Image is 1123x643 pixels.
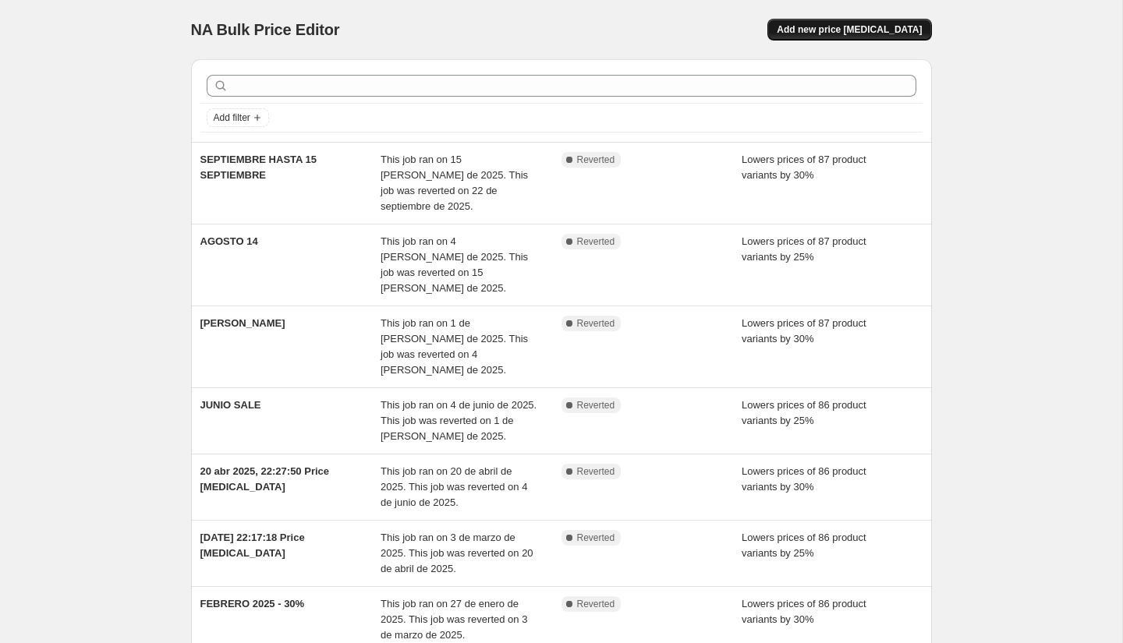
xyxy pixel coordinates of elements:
[214,111,250,124] span: Add filter
[191,21,340,38] span: NA Bulk Price Editor
[742,465,866,493] span: Lowers prices of 86 product variants by 30%
[200,399,261,411] span: JUNIO SALE
[381,598,527,641] span: This job ran on 27 de enero de 2025. This job was reverted on 3 de marzo de 2025.
[742,154,866,181] span: Lowers prices of 87 product variants by 30%
[577,154,615,166] span: Reverted
[742,399,866,426] span: Lowers prices of 86 product variants by 25%
[381,317,528,376] span: This job ran on 1 de [PERSON_NAME] de 2025. This job was reverted on 4 [PERSON_NAME] de 2025.
[742,317,866,344] span: Lowers prices of 87 product variants by 30%
[577,317,615,330] span: Reverted
[200,598,305,609] span: FEBRERO 2025 - 30%
[742,598,866,625] span: Lowers prices of 86 product variants by 30%
[577,235,615,248] span: Reverted
[200,317,285,329] span: [PERSON_NAME]
[577,465,615,478] span: Reverted
[577,532,615,544] span: Reverted
[777,23,922,36] span: Add new price [MEDICAL_DATA]
[381,465,527,508] span: This job ran on 20 de abril de 2025. This job was reverted on 4 de junio de 2025.
[577,598,615,610] span: Reverted
[200,532,305,559] span: [DATE] 22:17:18 Price [MEDICAL_DATA]
[577,399,615,412] span: Reverted
[381,154,528,212] span: This job ran on 15 [PERSON_NAME] de 2025. This job was reverted on 22 de septiembre de 2025.
[200,154,317,181] span: SEPTIEMBRE HASTA 15 SEPTIEMBRE
[742,235,866,263] span: Lowers prices of 87 product variants by 25%
[207,108,269,127] button: Add filter
[767,19,931,41] button: Add new price [MEDICAL_DATA]
[381,235,528,294] span: This job ran on 4 [PERSON_NAME] de 2025. This job was reverted on 15 [PERSON_NAME] de 2025.
[381,532,533,574] span: This job ran on 3 de marzo de 2025. This job was reverted on 20 de abril de 2025.
[742,532,866,559] span: Lowers prices of 86 product variants by 25%
[200,465,330,493] span: 20 abr 2025, 22:27:50 Price [MEDICAL_DATA]
[200,235,258,247] span: AGOSTO 14
[381,399,537,442] span: This job ran on 4 de junio de 2025. This job was reverted on 1 de [PERSON_NAME] de 2025.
